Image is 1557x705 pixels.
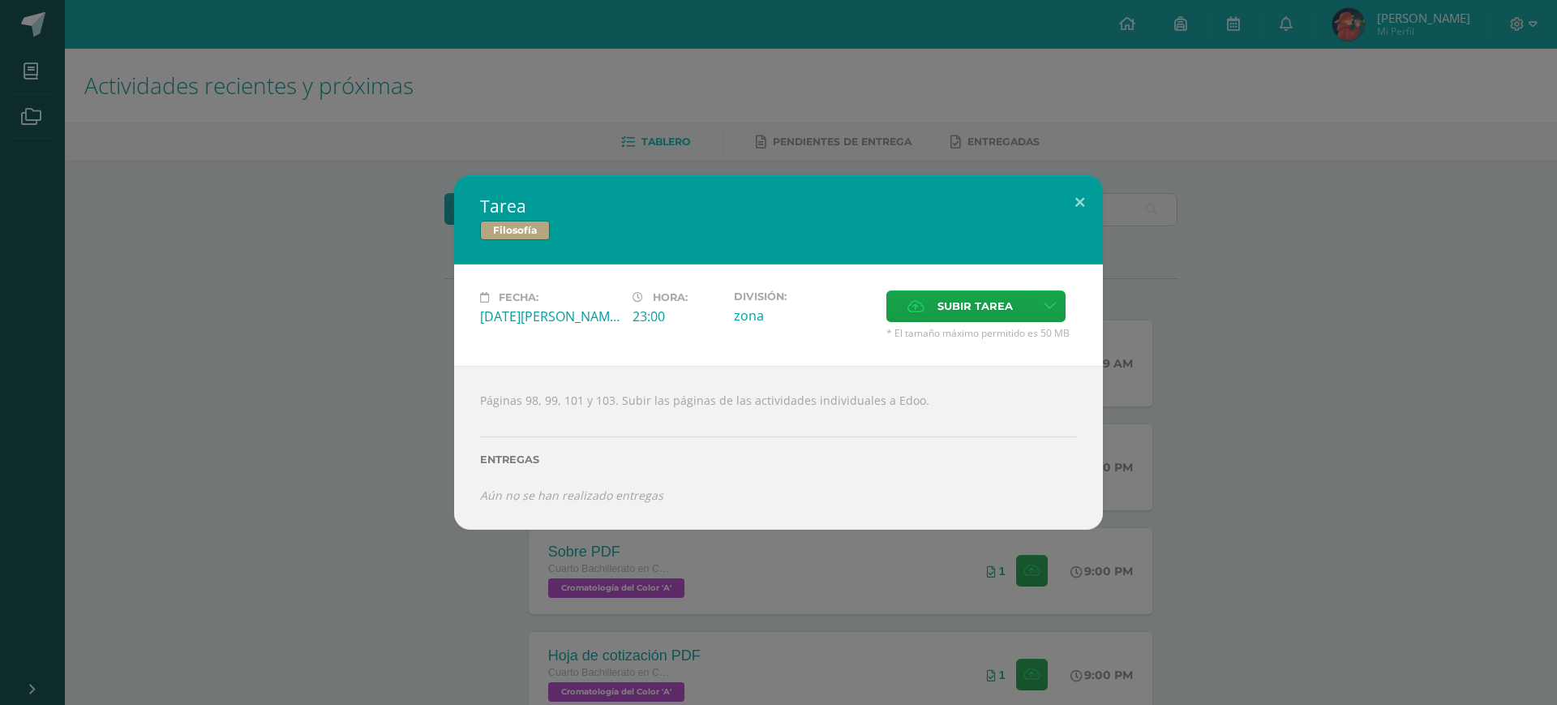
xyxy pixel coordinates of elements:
[480,454,1077,466] label: Entregas
[653,291,688,303] span: Hora:
[480,221,550,240] span: Filosofía
[937,291,1013,321] span: Subir tarea
[886,326,1077,340] span: * El tamaño máximo permitido es 50 MB
[480,307,620,325] div: [DATE][PERSON_NAME]
[734,290,873,303] label: División:
[480,488,663,503] i: Aún no se han realizado entregas
[1057,175,1103,230] button: Close (Esc)
[633,307,721,325] div: 23:00
[480,195,1077,217] h2: Tarea
[499,291,538,303] span: Fecha:
[454,366,1103,530] div: Páginas 98, 99, 101 y 103. Subir las páginas de las actividades individuales a Edoo.
[734,307,873,325] div: zona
